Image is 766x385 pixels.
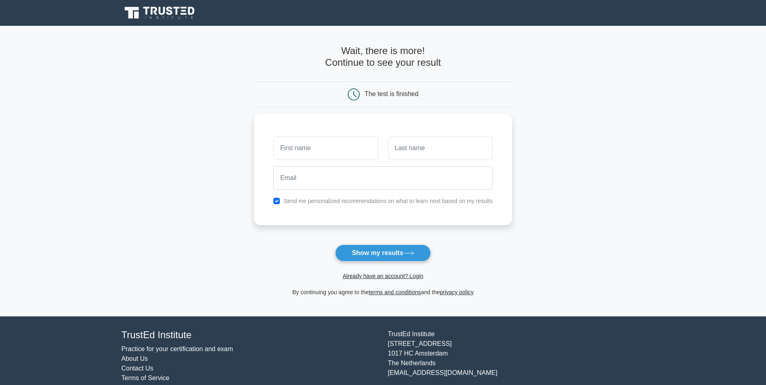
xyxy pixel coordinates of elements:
div: The test is finished [365,90,418,97]
a: Already have an account? Login [342,273,423,279]
a: About Us [122,355,148,362]
input: First name [273,136,378,160]
div: By continuing you agree to the and the [249,287,517,297]
input: Email [273,166,493,190]
a: Practice for your certification and exam [122,345,233,352]
h4: TrustEd Institute [122,329,378,341]
label: Send me personalized recommendations on what to learn next based on my results [283,198,493,204]
a: Terms of Service [122,375,170,381]
button: Show my results [335,245,430,262]
input: Last name [388,136,493,160]
a: terms and conditions [369,289,421,295]
a: Contact Us [122,365,153,372]
a: privacy policy [440,289,474,295]
h4: Wait, there is more! Continue to see your result [254,45,512,69]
